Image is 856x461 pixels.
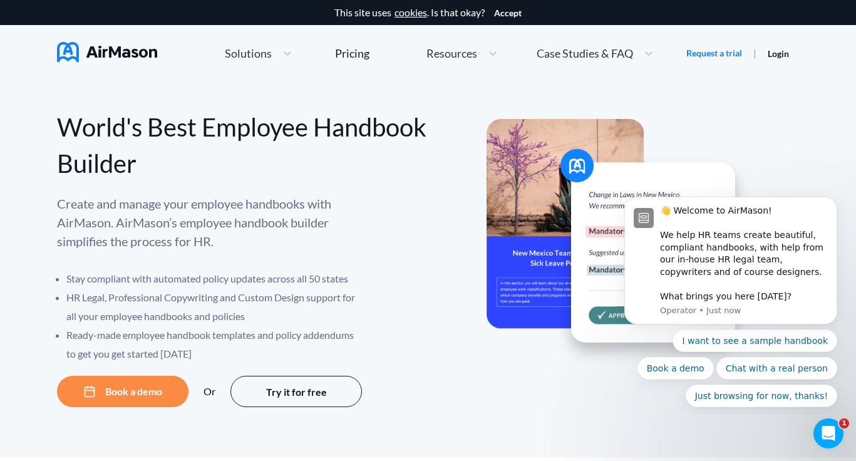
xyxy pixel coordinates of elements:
a: Pricing [335,42,369,65]
span: Resources [426,48,477,59]
div: Or [204,386,215,397]
p: Create and manage your employee handbooks with AirMason. AirMason’s employee handbook builder sim... [57,194,364,251]
li: Stay compliant with automated policy updates across all 50 states [66,269,364,288]
div: World's Best Employee Handbook Builder [57,109,428,182]
li: HR Legal, Professional Copywriting and Custom Design support for all your employee handbooks and ... [66,288,364,326]
span: Solutions [225,48,272,59]
img: hero-banner [487,119,750,365]
button: Try it for free [230,376,362,407]
img: AirMason Logo [57,42,157,62]
iframe: Intercom notifications message [606,185,856,415]
a: Login [768,48,789,59]
button: Book a demo [57,376,188,407]
span: 1 [839,418,849,428]
a: cookies [394,7,427,18]
li: Ready-made employee handbook templates and policy addendums to get you get started [DATE] [66,326,364,363]
span: Case Studies & FAQ [537,48,633,59]
a: Request a trial [686,47,742,60]
button: Accept cookies [494,8,522,18]
span: | [753,47,756,59]
div: Pricing [335,48,369,59]
iframe: Intercom live chat [813,418,843,448]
